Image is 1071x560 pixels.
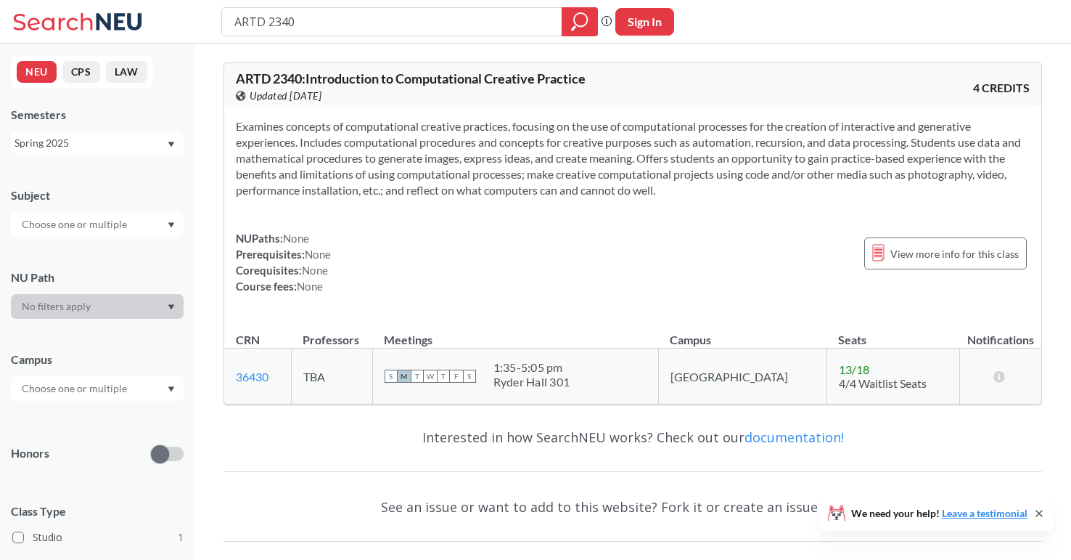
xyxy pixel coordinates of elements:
div: CRN [236,332,260,348]
input: Choose one or multiple [15,380,136,397]
span: We need your help! [851,508,1027,519]
div: Campus [11,352,184,368]
div: NUPaths: Prerequisites: Corequisites: Course fees: [236,230,331,294]
svg: Dropdown arrow [168,222,175,228]
span: ARTD 2340 : Introduction to Computational Creative Practice [236,70,586,86]
th: Meetings [372,317,658,349]
input: Choose one or multiple [15,216,136,233]
div: Interested in how SearchNEU works? Check out our [223,416,1042,458]
th: Notifications [959,317,1041,349]
div: magnifying glass [562,7,598,36]
span: W [424,370,437,383]
th: Professors [291,317,372,349]
svg: magnifying glass [571,12,588,32]
div: Subject [11,187,184,203]
div: Dropdown arrow [11,294,184,319]
td: [GEOGRAPHIC_DATA] [658,349,826,405]
span: None [283,232,309,245]
a: Leave a testimonial [942,507,1027,519]
span: None [302,264,328,277]
span: 4/4 Waitlist Seats [839,376,927,390]
svg: Dropdown arrow [168,304,175,310]
span: Class Type [11,503,184,519]
button: CPS [62,61,100,83]
div: Semesters [11,107,184,123]
span: 4 CREDITS [973,80,1030,96]
section: Examines concepts of computational creative practices, focusing on the use of computational proce... [236,118,1030,198]
span: T [437,370,450,383]
span: 13 / 18 [839,362,869,376]
span: Updated [DATE] [250,88,321,104]
span: T [411,370,424,383]
button: Sign In [615,8,674,36]
th: Campus [658,317,826,349]
div: Spring 2025 [15,135,166,151]
input: Class, professor, course number, "phrase" [233,9,551,34]
svg: Dropdown arrow [168,142,175,147]
th: Seats [826,317,959,349]
div: Dropdown arrow [11,376,184,401]
span: F [450,370,463,383]
span: View more info for this class [890,245,1019,263]
div: 1:35 - 5:05 pm [493,360,570,375]
p: Honors [11,445,49,462]
label: Studio [12,528,184,547]
span: M [398,370,411,383]
td: TBA [291,349,372,405]
svg: Dropdown arrow [168,386,175,392]
span: S [463,370,476,383]
a: documentation! [744,429,844,446]
div: Ryder Hall 301 [493,375,570,389]
a: 36430 [236,370,268,384]
div: Spring 2025Dropdown arrow [11,131,184,155]
div: NU Path [11,269,184,285]
span: S [385,370,398,383]
button: LAW [106,61,147,83]
span: None [297,280,323,293]
button: NEU [17,61,57,83]
span: 1 [178,529,184,545]
div: Dropdown arrow [11,212,184,237]
div: See an issue or want to add to this website? Fork it or create an issue on . [223,486,1042,528]
span: None [305,248,331,261]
